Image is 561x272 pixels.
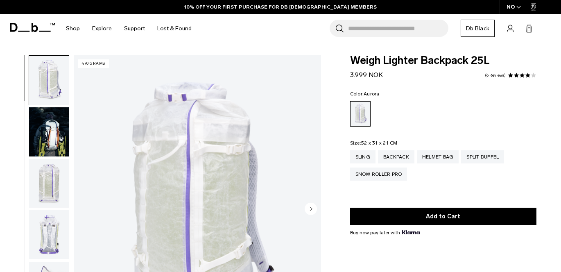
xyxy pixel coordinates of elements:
[29,210,69,259] img: Weigh_Lighter_Backpack_25L_3.png
[350,208,536,225] button: Add to Cart
[350,168,407,181] a: Snow Roller Pro
[350,150,376,163] a: Sling
[29,159,69,208] img: Weigh_Lighter_Backpack_25L_2.png
[92,14,112,43] a: Explore
[350,71,383,79] span: 3.999 NOK
[485,73,506,77] a: 6 reviews
[29,55,69,105] button: Weigh_Lighter_Backpack_25L_1.png
[461,150,504,163] a: Split Duffel
[305,203,317,217] button: Next slide
[60,14,198,43] nav: Main Navigation
[184,3,377,11] a: 10% OFF YOUR FIRST PURCHASE FOR DB [DEMOGRAPHIC_DATA] MEMBERS
[29,56,69,105] img: Weigh_Lighter_Backpack_25L_1.png
[350,141,398,145] legend: Size:
[402,230,420,234] img: {"height" => 20, "alt" => "Klarna"}
[364,91,380,97] span: Aurora
[461,20,495,37] a: Db Black
[350,91,380,96] legend: Color:
[29,159,69,209] button: Weigh_Lighter_Backpack_25L_2.png
[350,229,420,236] span: Buy now pay later with
[124,14,145,43] a: Support
[78,59,109,68] p: 470 grams
[29,210,69,260] button: Weigh_Lighter_Backpack_25L_3.png
[66,14,80,43] a: Shop
[350,101,371,127] a: Aurora
[361,140,398,146] span: 52 x 31 x 21 CM
[350,55,536,66] span: Weigh Lighter Backpack 25L
[417,150,459,163] a: Helmet Bag
[29,107,69,156] img: Weigh_Lighter_Backpack_25L_Lifestyle_new.png
[157,14,192,43] a: Lost & Found
[29,107,69,157] button: Weigh_Lighter_Backpack_25L_Lifestyle_new.png
[378,150,414,163] a: Backpack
